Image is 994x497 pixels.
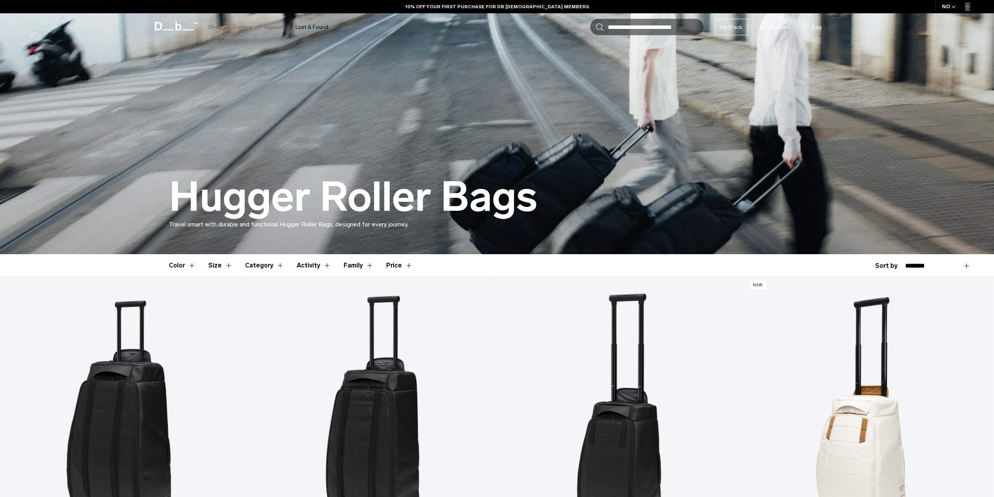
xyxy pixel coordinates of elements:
[202,13,334,41] nav: Main Navigation
[169,221,409,228] span: Travel smart with durable and functional Hugger Roller Bags, designed for every journey.
[344,254,374,277] button: Toggle Filter
[169,174,537,220] h1: Hugger Roller Bags
[715,19,748,35] a: Db Black
[297,254,331,277] button: Toggle Filter
[169,254,196,277] button: Toggle Filter
[770,23,790,31] span: Account
[386,254,413,277] button: Toggle Price
[264,13,284,41] a: Support
[208,254,233,277] button: Toggle Filter
[749,281,766,289] p: New
[233,13,252,41] a: Explore
[208,13,222,41] a: Shop
[405,3,589,10] a: 10% OFF YOUR FIRST PURCHASE FOR DB [DEMOGRAPHIC_DATA] MEMBERS
[296,13,328,41] a: Lost & Found
[245,254,284,277] button: Toggle Filter
[812,23,822,31] span: Bag
[759,22,790,32] a: Account
[802,22,822,32] button: Bag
